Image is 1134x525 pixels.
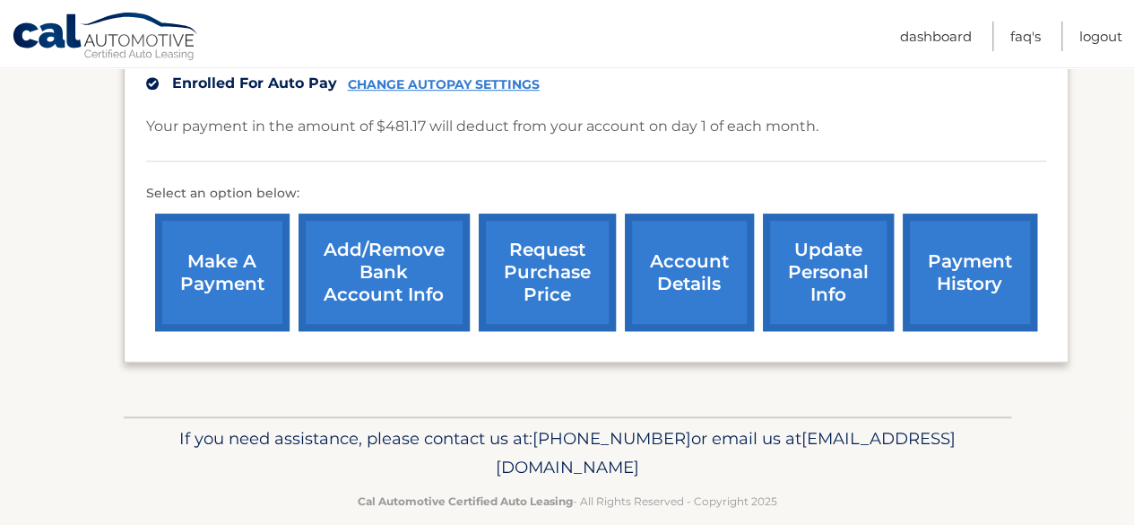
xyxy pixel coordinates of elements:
span: Enrolled For Auto Pay [172,74,337,92]
a: Dashboard [900,22,972,51]
span: [EMAIL_ADDRESS][DOMAIN_NAME] [496,428,956,477]
p: Select an option below: [146,183,1046,205]
p: If you need assistance, please contact us at: or email us at [135,424,1000,482]
p: Your payment in the amount of $481.17 will deduct from your account on day 1 of each month. [146,114,818,139]
a: request purchase price [479,214,616,331]
a: CHANGE AUTOPAY SETTINGS [348,77,540,92]
a: FAQ's [1010,22,1041,51]
span: [PHONE_NUMBER] [532,428,691,449]
a: make a payment [155,214,290,331]
a: update personal info [763,214,894,331]
a: payment history [903,214,1037,331]
strong: Cal Automotive Certified Auto Leasing [358,494,573,508]
a: Logout [1079,22,1122,51]
a: Cal Automotive [12,12,200,64]
img: check.svg [146,77,159,90]
p: - All Rights Reserved - Copyright 2025 [135,492,1000,511]
a: account details [625,214,754,331]
a: Add/Remove bank account info [299,214,470,331]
